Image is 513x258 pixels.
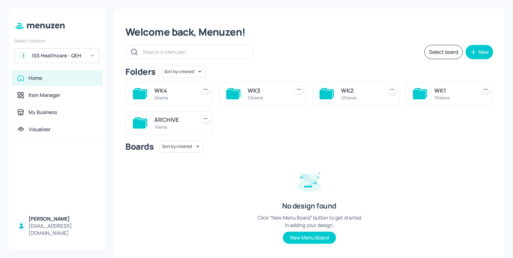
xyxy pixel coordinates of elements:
div: Welcome back, Menuzen! [125,26,493,38]
input: Search in Menuzen [143,47,246,57]
div: 10 items [248,95,286,101]
div: WK1 [434,86,473,95]
div: ISS Healthcare - QEH [32,52,85,59]
div: WK3 [248,86,286,95]
div: No design found [282,201,336,211]
div: I [19,51,27,60]
button: Select board [424,45,463,59]
img: design-empty [291,162,327,198]
div: Visualiser [29,126,51,133]
div: [EMAIL_ADDRESS][DOMAIN_NAME] [28,222,97,237]
div: [PERSON_NAME] [28,215,97,222]
div: Folders [125,66,156,77]
div: WK2 [341,86,379,95]
div: Click “New Menu Board” button to get started in adding your design. [256,214,363,229]
div: Sort by created [161,64,206,79]
div: Home [28,74,42,82]
div: Select Location [14,38,100,44]
div: ARCHIVE [154,115,193,124]
div: New [478,50,489,55]
div: Boards [125,141,154,152]
div: 12 items [341,95,379,101]
div: 9 items [154,95,193,101]
div: Item Manager [28,92,60,99]
div: Sort by created [159,139,203,154]
button: New Menu Board [283,232,336,244]
div: My Business [28,109,57,116]
div: WK4 [154,86,193,95]
button: New [466,45,493,59]
div: 15 items [434,95,473,101]
div: 1 items [154,124,193,130]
